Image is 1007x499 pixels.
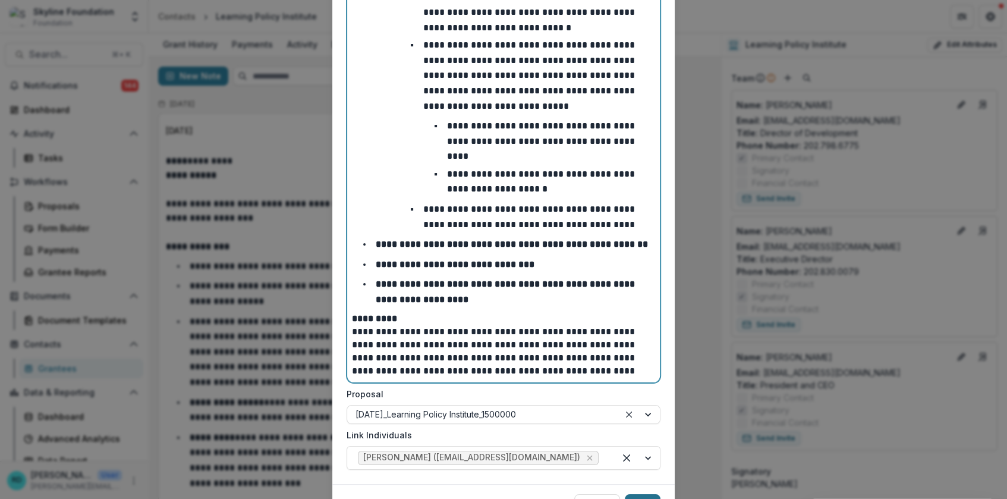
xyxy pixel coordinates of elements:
[347,429,653,441] label: Link Individuals
[363,453,580,463] span: [PERSON_NAME] ([EMAIL_ADDRESS][DOMAIN_NAME])
[617,448,636,467] div: Clear selected options
[347,388,653,400] label: Proposal
[584,452,596,464] div: Remove Carolyn Rutsch (crutsch@learningpolicyinstitute.org)
[622,407,636,422] div: Clear selected options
